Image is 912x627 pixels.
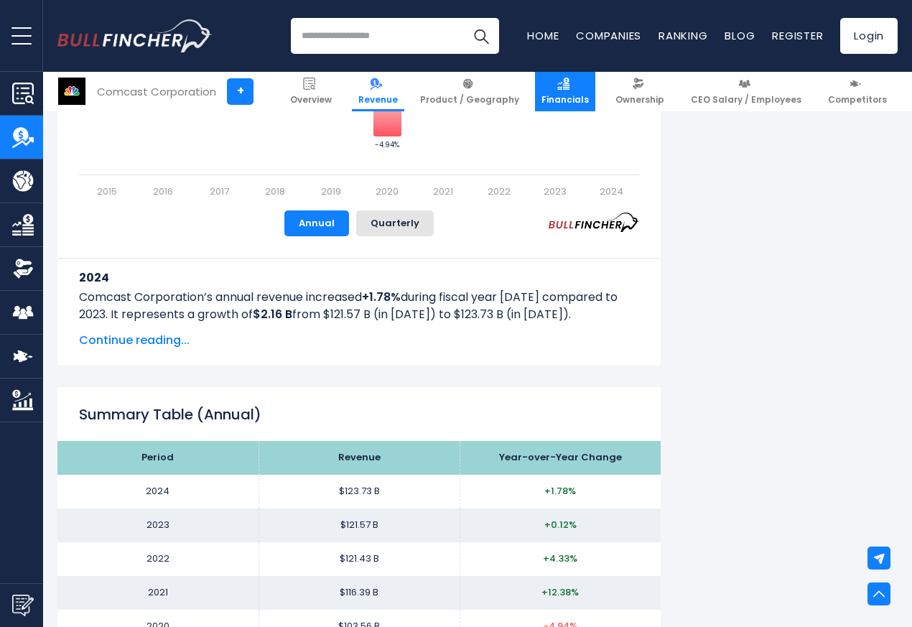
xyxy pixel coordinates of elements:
[527,28,559,43] a: Home
[153,185,173,198] text: 2016
[259,576,460,610] td: $116.39 B
[684,72,808,111] a: CEO Salary / Employees
[284,72,338,111] a: Overview
[79,289,639,323] p: Comcast Corporation’s annual revenue increased during fiscal year [DATE] compared to 2023. It rep...
[600,185,623,198] text: 2024
[290,94,332,106] span: Overview
[321,185,341,198] text: 2019
[535,72,595,111] a: Financials
[358,94,398,106] span: Revenue
[97,83,216,100] div: Comcast Corporation
[259,508,460,542] td: $121.57 B
[541,94,589,106] span: Financials
[79,404,639,425] h2: Summary Table (Annual)
[544,518,577,531] span: +0.12%
[772,28,823,43] a: Register
[57,542,259,576] td: 2022
[375,139,399,150] text: -4.94%
[609,72,671,111] a: Ownership
[822,72,893,111] a: Competitors
[57,19,212,52] a: Go to homepage
[79,332,639,349] span: Continue reading...
[414,72,526,111] a: Product / Geography
[615,94,664,106] span: Ownership
[97,185,117,198] text: 2015
[725,28,755,43] a: Blog
[460,441,661,475] th: Year-over-Year Change
[488,185,511,198] text: 2022
[840,18,898,54] a: Login
[356,210,434,236] button: Quarterly
[210,185,229,198] text: 2017
[57,508,259,542] td: 2023
[576,28,641,43] a: Companies
[79,269,639,287] h3: 2024
[433,185,453,198] text: 2021
[544,484,576,498] span: +1.78%
[57,576,259,610] td: 2021
[463,18,499,54] button: Search
[259,542,460,576] td: $121.43 B
[352,72,404,111] a: Revenue
[828,94,887,106] span: Competitors
[57,441,259,475] th: Period
[541,585,579,599] span: +12.38%
[58,78,85,105] img: CMCSA logo
[57,475,259,508] td: 2024
[659,28,707,43] a: Ranking
[376,185,399,198] text: 2020
[284,210,349,236] button: Annual
[362,289,401,305] b: +1.78%
[253,306,292,322] b: $2.16 B
[543,552,577,565] span: +4.33%
[420,94,519,106] span: Product / Geography
[12,258,34,279] img: Ownership
[227,78,253,105] a: +
[691,94,801,106] span: CEO Salary / Employees
[544,185,567,198] text: 2023
[259,441,460,475] th: Revenue
[265,185,285,198] text: 2018
[57,19,213,52] img: Bullfincher logo
[259,475,460,508] td: $123.73 B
